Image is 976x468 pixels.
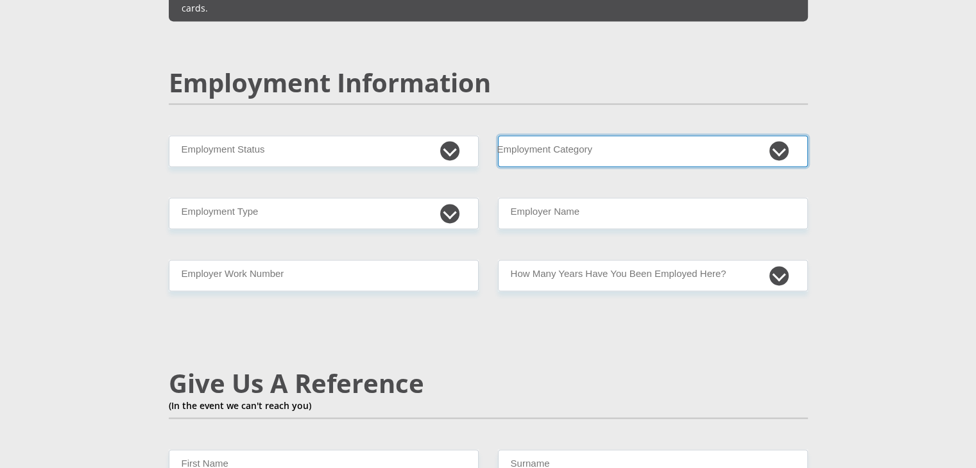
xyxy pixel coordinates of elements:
[498,197,808,229] input: Employer's Name
[169,67,808,98] h2: Employment Information
[169,368,808,399] h2: Give Us A Reference
[169,399,808,412] p: (In the event we can't reach you)
[169,260,479,291] input: Employer Work Number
